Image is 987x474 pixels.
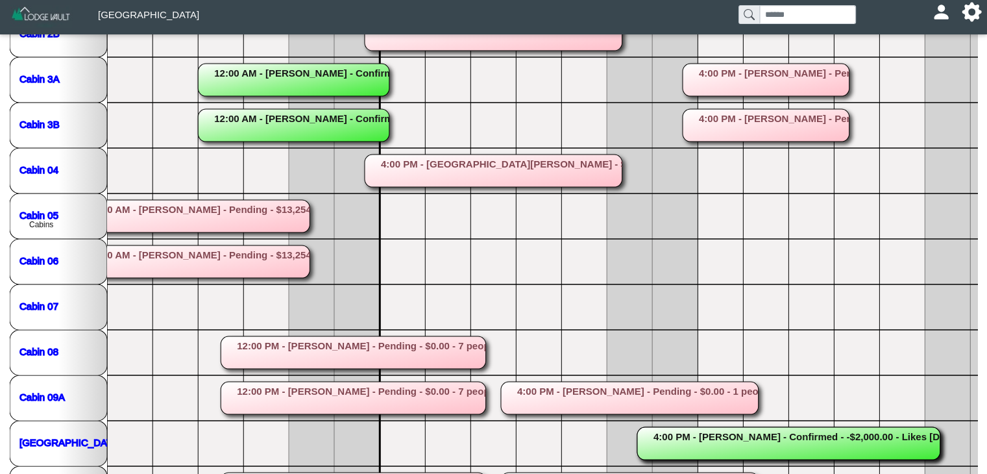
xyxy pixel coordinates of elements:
svg: gear fill [967,7,977,17]
a: Cabin 04 [19,164,58,175]
svg: person fill [936,7,946,17]
text: Cabins [29,220,53,229]
a: [GEOGRAPHIC_DATA] [19,436,121,447]
a: Cabin 09A [19,391,65,402]
a: Cabin 08 [19,345,58,356]
svg: search [744,9,754,19]
a: Cabin 3B [19,118,60,129]
a: Cabin 3A [19,73,60,84]
img: Z [10,5,72,28]
a: Cabin 07 [19,300,58,311]
a: Cabin 06 [19,255,58,266]
a: Cabin 05 [19,209,58,220]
